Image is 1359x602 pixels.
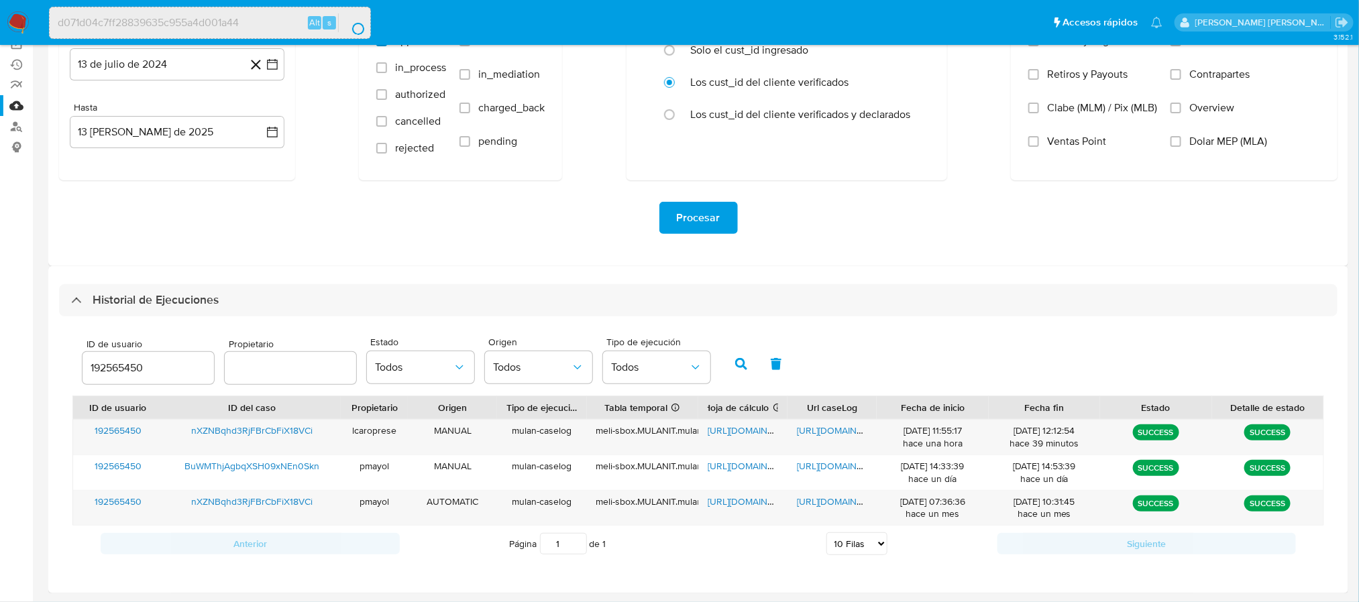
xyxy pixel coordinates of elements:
p: emmanuel.vitiello@mercadolibre.com [1195,16,1331,29]
a: Notificaciones [1151,17,1162,28]
span: Alt [309,16,320,29]
span: s [327,16,331,29]
input: Buscar usuario o caso... [50,14,370,32]
span: Accesos rápidos [1063,15,1138,29]
a: Salir [1335,15,1349,29]
span: 3.152.1 [1334,32,1352,42]
button: search-icon [338,13,366,32]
